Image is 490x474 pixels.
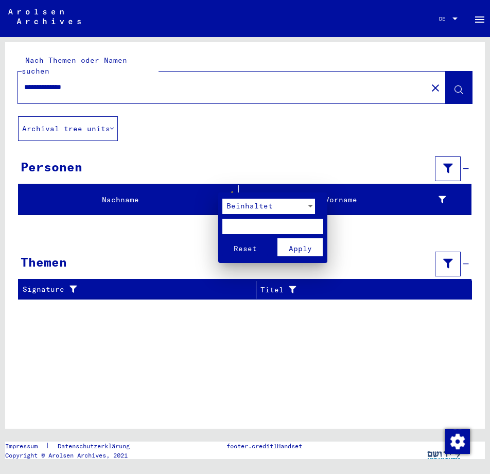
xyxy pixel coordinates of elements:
span: Apply [289,244,312,253]
span: Reset [234,244,257,253]
button: Apply [277,238,323,256]
img: Zustimmung ändern [445,429,470,454]
span: Beinhaltet [226,201,273,210]
button: Reset [222,238,268,256]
